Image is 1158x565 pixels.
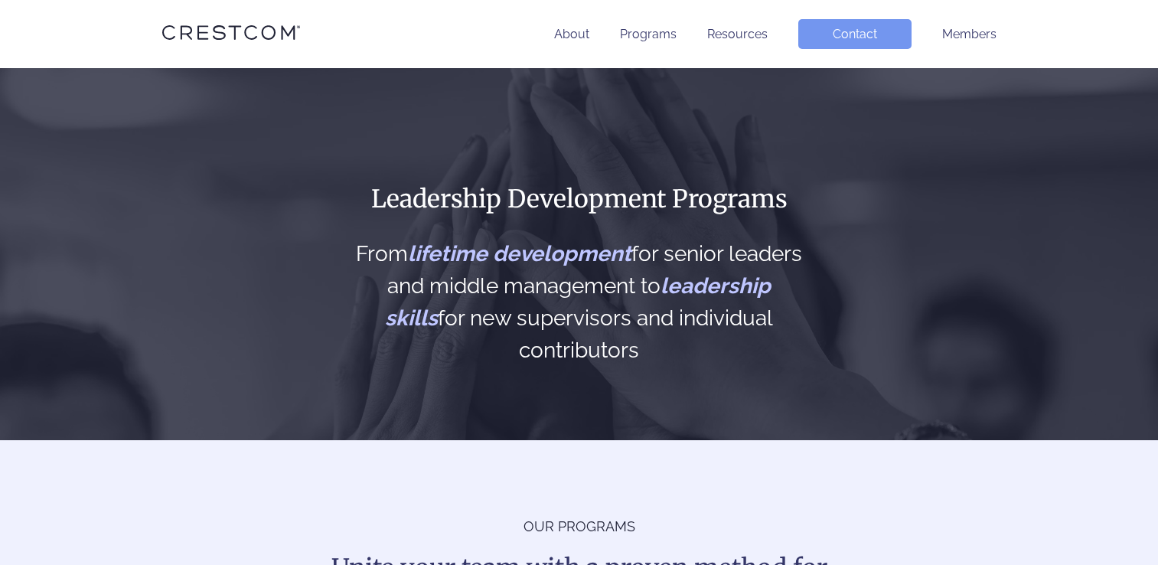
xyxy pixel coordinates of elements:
[554,27,589,41] a: About
[408,241,631,266] span: lifetime development
[798,19,912,49] a: Contact
[351,238,807,367] h2: From for senior leaders and middle management to for new supervisors and individual contributors
[707,27,768,41] a: Resources
[181,517,977,536] p: OUR PROGRAMS
[620,27,677,41] a: Programs
[351,183,807,215] h1: Leadership Development Programs
[942,27,997,41] a: Members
